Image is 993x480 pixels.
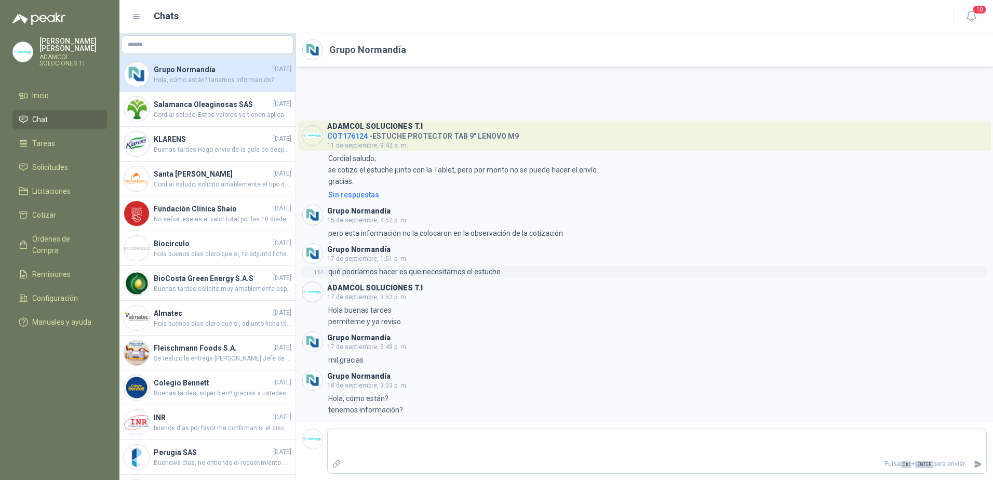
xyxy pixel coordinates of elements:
span: Manuales y ayuda [32,316,91,328]
a: Company LogoBiocirculo[DATE]Hola buenos días claro que si, te adjunto ficha técnica. quedo atenta... [119,231,296,266]
h4: Biocirculo [154,238,271,249]
span: Licitaciones [32,185,71,197]
a: Inicio [12,86,107,105]
img: Company Logo [124,445,149,470]
span: Cotizar [32,209,56,221]
label: Adjuntar archivos [328,455,345,473]
h4: - ESTUCHE PROTECTOR TAB 9" LENOVO M9 [327,129,519,139]
p: pero esta información no la colocaron en la observación de la cotización [328,228,563,239]
span: [DATE] [273,378,291,388]
img: Company Logo [303,370,323,390]
p: [PERSON_NAME] [PERSON_NAME] [39,37,107,52]
p: qué podríamos hacer es que necesitamos el estuche [328,266,501,277]
span: 10 [972,5,987,15]
img: Company Logo [13,42,33,62]
img: Company Logo [124,97,149,122]
p: Hola buenas tardes permíteme y ya reviso. [328,304,402,327]
h4: Grupo Normandía [154,64,271,75]
button: 10 [962,7,981,26]
span: 1:51 [314,270,324,275]
img: Company Logo [124,201,149,226]
h4: Colegio Bennett [154,377,271,389]
h3: Grupo Normandía [327,374,391,379]
span: 17 de septiembre, 1:51 p. m. [327,255,408,262]
span: Inicio [32,90,49,101]
span: Configuración [32,292,78,304]
img: Company Logo [303,126,323,145]
img: Company Logo [124,340,149,365]
img: Company Logo [303,40,323,60]
span: Remisiones [32,269,71,280]
span: COT176124 [327,132,368,140]
a: Company LogoColegio Bennett[DATE]Buenas tardes. super bien!! gracias a ustedes por la paciencia. [119,370,296,405]
span: Ctrl [901,461,911,468]
span: Órdenes de Compra [32,233,97,256]
span: [DATE] [273,204,291,214]
span: Buenas tardes. super bien!! gracias a ustedes por la paciencia. [154,389,291,398]
a: Sin respuestas [326,189,987,201]
h4: Salamanca Oleaginosas SAS [154,99,271,110]
h4: Almatec [154,308,271,319]
p: Cordial saludo; se cotizo el estuche junto con la Tablet, pero por monto no se puede hacer el env... [328,153,598,187]
span: Hola buenos días claro que si, te adjunto ficha técnica. quedo atenta a cualquier cosa [154,249,291,259]
a: Tareas [12,134,107,153]
img: Company Logo [303,244,323,263]
h4: Santa [PERSON_NAME] [154,168,271,180]
img: Company Logo [303,429,323,449]
h4: Fleischmann Foods S.A. [154,342,271,354]
a: Remisiones [12,264,107,284]
span: Chat [32,114,48,125]
h3: Grupo Normandía [327,335,391,341]
span: Buenas tardes Hago envío de la guía de despacho. quedo atenta. [154,145,291,155]
a: Órdenes de Compra [12,229,107,260]
p: ADAMCOL SOLUCIONES T.I [39,54,107,66]
a: Company LogoGrupo Normandía[DATE]Hola, cómo están? tenemos información? [119,57,296,92]
span: [DATE] [273,273,291,283]
a: Company LogoINR[DATE]buenos días por favor me confirman si el disco duro sata 2.5 es el que se re... [119,405,296,440]
a: Configuración [12,288,107,308]
img: Company Logo [124,131,149,156]
span: 15 de septiembre, 4:52 p. m. [327,217,408,224]
span: 18 de septiembre, 3:03 p. m. [327,382,408,389]
span: [DATE] [273,169,291,179]
h4: BioCosta Green Energy S.A.S [154,273,271,284]
h4: Perugia SAS [154,447,271,458]
span: Se realizo la entrega [PERSON_NAME] Jefe de recursos humanos, gracias [154,354,291,364]
h3: ADAMCOL SOLUCIONES T.I [327,124,423,129]
span: [DATE] [273,308,291,318]
a: Company LogoFundación Clínica Shaio[DATE]No señor, ese es el valor total por las 10 diademas, el ... [119,196,296,231]
button: Enviar [969,455,986,473]
a: Company LogoAlmatec[DATE]Hola buenos días claro que si, adjunto ficha técnica del producto ofreci... [119,301,296,336]
a: Company LogoSalamanca Oleaginosas SAS[DATE]Cordial saludo; Estos valores ya tienen aplicado el de... [119,92,296,127]
h4: INR [154,412,271,423]
span: Cordial saludo; Estos valores ya tienen aplicado el descuento ambiental por dar tu batería dañada... [154,110,291,120]
a: Licitaciones [12,181,107,201]
span: [DATE] [273,447,291,457]
span: Hola, cómo están? tenemos información? [154,75,291,85]
span: 17 de septiembre, 3:52 p. m. [327,294,408,301]
a: Company LogoSanta [PERSON_NAME][DATE]Cordial saludo; solicito amablemente el tipo de frecuencia, ... [119,162,296,196]
h4: KLARENS [154,134,271,145]
img: Company Logo [124,236,149,261]
a: Company LogoPerugia SAS[DATE]Buenows dias, no entiendo el requerimiento me puede rectificar [119,440,296,475]
span: Tareas [32,138,55,149]
img: Company Logo [303,332,323,352]
img: Logo peakr [12,12,65,25]
img: Company Logo [124,305,149,330]
span: [DATE] [273,134,291,144]
span: 17 de septiembre, 5:48 p. m. [327,343,408,351]
a: Solicitudes [12,157,107,177]
span: ENTER [915,461,933,468]
span: Solicitudes [32,162,68,173]
a: Company LogoFleischmann Foods S.A.[DATE]Se realizo la entrega [PERSON_NAME] Jefe de recursos huma... [119,336,296,370]
h1: Chats [154,9,179,23]
a: Cotizar [12,205,107,225]
img: Company Logo [124,166,149,191]
div: Sin respuestas [328,189,379,201]
span: [DATE] [273,238,291,248]
img: Company Logo [124,271,149,296]
span: Cordial saludo; solicito amablemente el tipo de frecuencia, si es UHF o VHF por favor. Quedo aten... [154,180,291,190]
h3: Grupo Normandía [327,247,391,252]
span: [DATE] [273,412,291,422]
p: Pulsa + para enviar [345,455,970,473]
